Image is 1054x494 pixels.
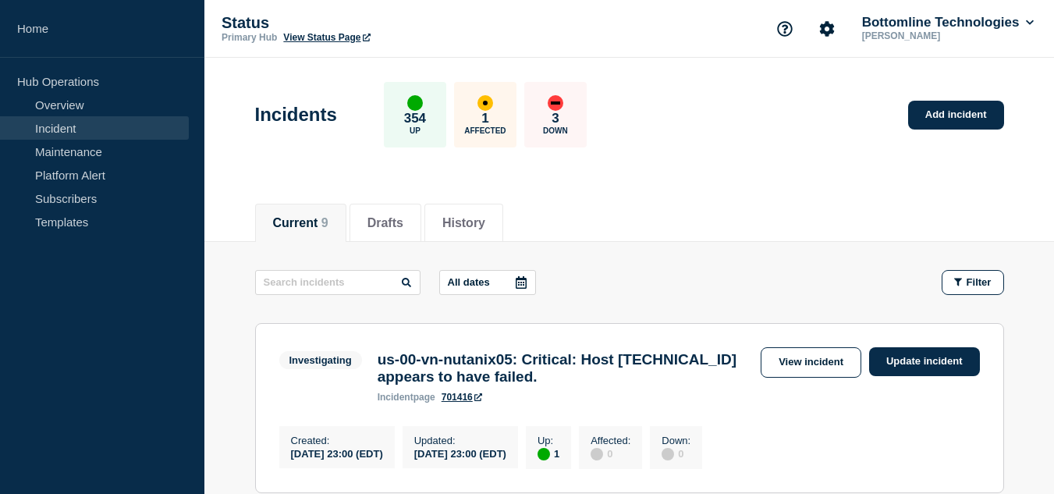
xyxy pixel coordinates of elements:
[321,216,328,229] span: 9
[859,15,1037,30] button: Bottomline Technologies
[464,126,506,135] p: Affected
[222,14,534,32] p: Status
[439,270,536,295] button: All dates
[222,32,277,43] p: Primary Hub
[378,351,753,386] h3: us-00-vn-nutanix05: Critical: Host [TECHNICAL_ID] appears to have failed.
[255,270,421,295] input: Search incidents
[967,276,992,288] span: Filter
[811,12,843,45] button: Account settings
[407,95,423,111] div: up
[378,392,435,403] p: page
[448,276,490,288] p: All dates
[442,216,485,230] button: History
[591,446,630,460] div: 0
[761,347,861,378] a: View incident
[543,126,568,135] p: Down
[591,435,630,446] p: Affected :
[662,435,690,446] p: Down :
[591,448,603,460] div: disabled
[404,111,426,126] p: 354
[255,104,337,126] h1: Incidents
[378,392,413,403] span: incident
[414,446,506,460] div: [DATE] 23:00 (EDT)
[442,392,482,403] a: 701416
[477,95,493,111] div: affected
[283,32,370,43] a: View Status Page
[414,435,506,446] p: Updated :
[942,270,1004,295] button: Filter
[552,111,559,126] p: 3
[481,111,488,126] p: 1
[908,101,1004,130] a: Add incident
[538,448,550,460] div: up
[548,95,563,111] div: down
[410,126,421,135] p: Up
[662,446,690,460] div: 0
[768,12,801,45] button: Support
[279,351,362,369] span: Investigating
[291,435,383,446] p: Created :
[273,216,328,230] button: Current 9
[859,30,1021,41] p: [PERSON_NAME]
[538,446,559,460] div: 1
[869,347,980,376] a: Update incident
[538,435,559,446] p: Up :
[367,216,403,230] button: Drafts
[291,446,383,460] div: [DATE] 23:00 (EDT)
[662,448,674,460] div: disabled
